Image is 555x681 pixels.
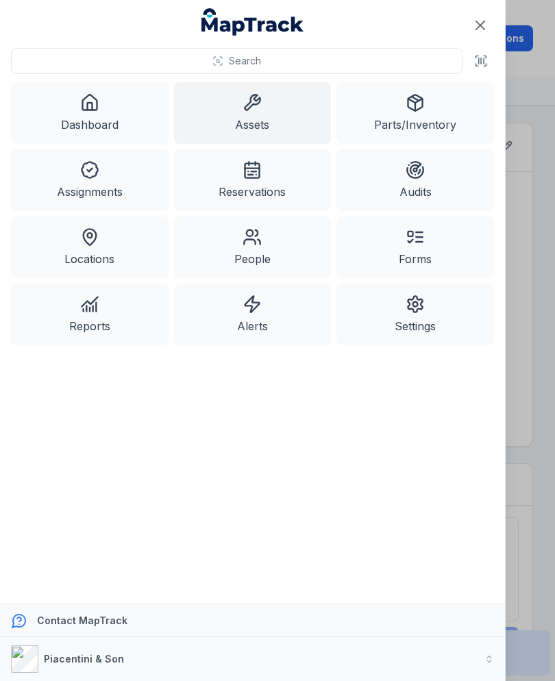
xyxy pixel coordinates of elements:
[11,149,169,211] a: Assignments
[174,149,332,211] a: Reservations
[11,284,169,345] a: Reports
[336,149,494,211] a: Audits
[201,8,304,36] a: MapTrack
[174,82,332,144] a: Assets
[229,54,261,68] span: Search
[11,216,169,278] a: Locations
[336,216,494,278] a: Forms
[174,216,332,278] a: People
[37,615,127,626] strong: Contact MapTrack
[466,11,495,40] button: Close navigation
[174,284,332,345] a: Alerts
[336,284,494,345] a: Settings
[11,82,169,144] a: Dashboard
[44,653,124,665] strong: Piacentini & Son
[336,82,494,144] a: Parts/Inventory
[11,48,463,74] button: Search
